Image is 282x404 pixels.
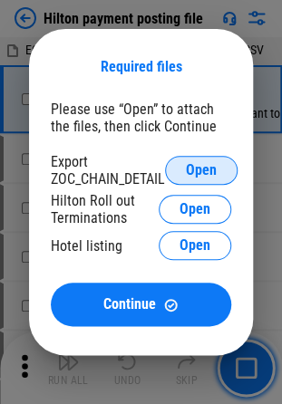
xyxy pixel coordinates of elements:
span: Open [186,163,217,178]
div: Hotel listing [51,237,122,255]
span: Continue [103,297,156,312]
button: Open [159,195,231,224]
span: Open [180,202,210,216]
div: Please use “Open” to attach the files, then click Continue [51,101,231,135]
button: Open [159,231,231,260]
img: Continue [163,297,179,313]
button: ContinueContinue [51,283,231,326]
div: Required files [51,58,231,75]
div: Hilton Roll out Terminations [51,192,159,226]
span: Open [180,238,210,253]
button: Open [165,156,238,185]
div: Export ZOC_CHAIN_DETAIL [51,153,165,188]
